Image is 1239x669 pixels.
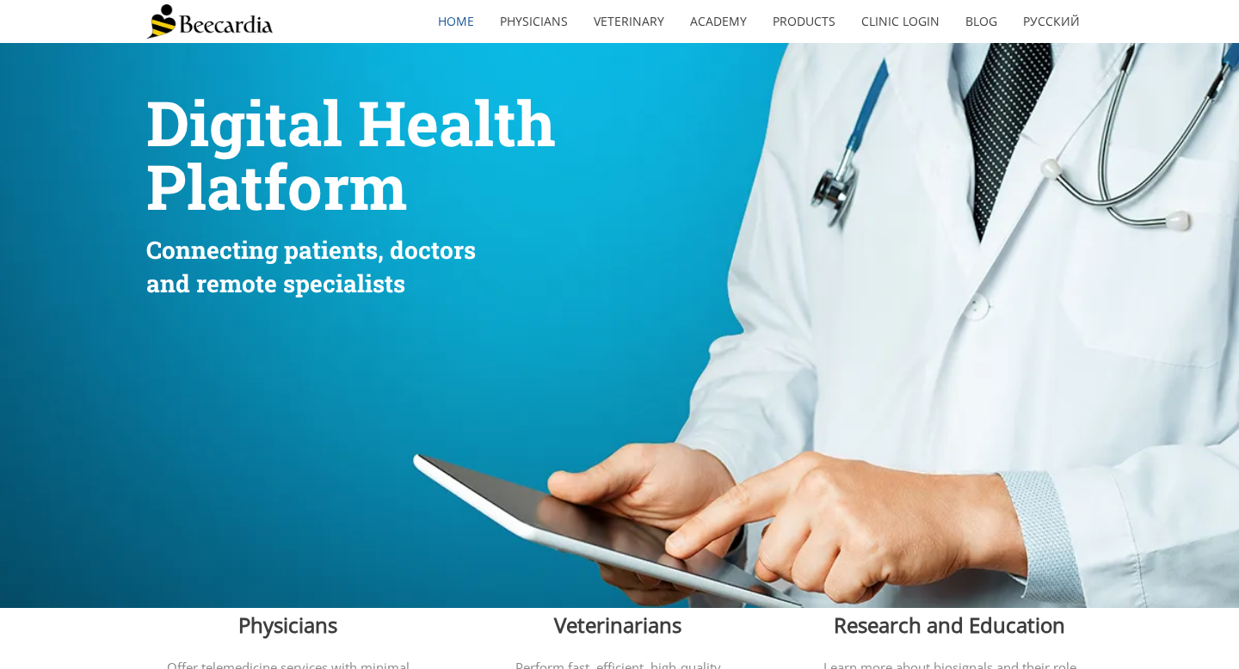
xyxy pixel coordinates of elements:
[146,145,407,227] span: Platform
[146,4,273,39] img: Beecardia
[425,2,487,41] a: home
[146,82,556,163] span: Digital Health
[952,2,1010,41] a: Blog
[581,2,677,41] a: Veterinary
[146,267,405,299] span: and remote specialists
[760,2,848,41] a: Products
[834,611,1065,639] span: Research and Education
[1010,2,1093,41] a: Русский
[848,2,952,41] a: Clinic Login
[487,2,581,41] a: Physicians
[146,234,476,266] span: Connecting patients, doctors
[554,611,681,639] span: Veterinarians
[677,2,760,41] a: Academy
[238,611,337,639] span: Physicians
